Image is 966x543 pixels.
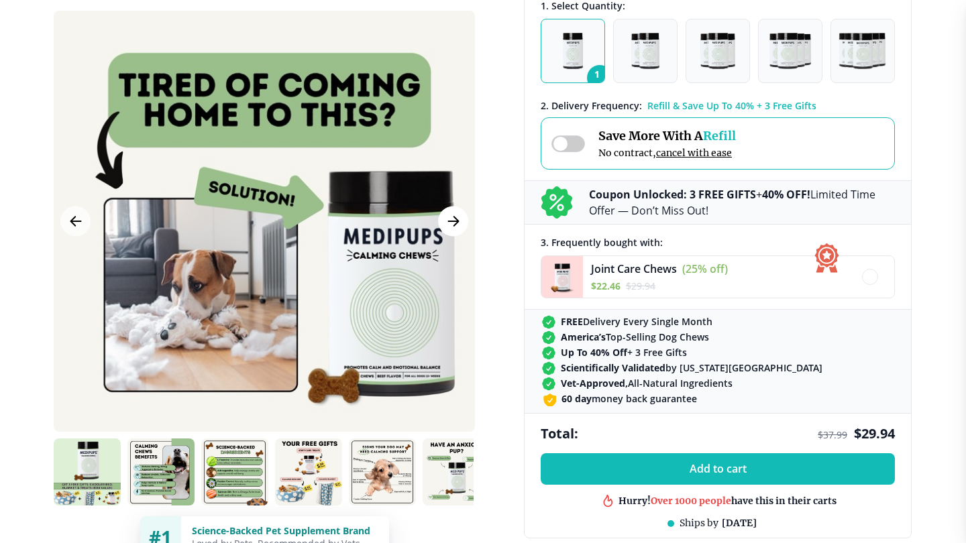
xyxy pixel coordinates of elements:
[127,438,195,505] img: Calming Chews | Natural Dog Supplements
[591,261,677,276] span: Joint Care Chews
[589,186,895,219] p: + Limited Time Offer — Don’t Miss Out!
[192,524,378,537] div: Science-Backed Pet Supplement Brand
[349,438,416,505] img: Calming Chews | Natural Dog Supplements
[201,438,268,505] img: Calming Chews | Natural Dog Supplements
[854,424,895,442] span: $ 29.94
[561,346,627,359] strong: Up To 40% Off
[626,280,655,292] span: $ 29.94
[561,377,733,389] span: All-Natural Ingredients
[541,256,583,298] img: Joint Care Chews - Medipups
[680,517,718,529] span: Ships by
[60,206,91,237] button: Previous Image
[598,147,736,159] span: No contract,
[631,33,659,69] img: Pack of 2 - Natural Dog Supplements
[651,495,731,507] span: Over 1000 people
[762,187,810,202] b: 40% OFF!
[561,392,697,405] span: money back guarantee
[769,33,810,69] img: Pack of 4 - Natural Dog Supplements
[561,377,628,389] strong: Vet-Approved,
[541,453,895,485] button: Add to cart
[561,315,712,328] span: Delivery Every Single Month
[561,361,665,374] strong: Scientifically Validated
[700,33,735,69] img: Pack of 3 - Natural Dog Supplements
[722,517,757,529] span: [DATE]
[703,128,736,143] span: Refill
[690,463,747,475] span: Add to cart
[541,19,605,83] button: 1
[587,65,612,90] span: 1
[54,438,121,505] img: Calming Chews | Natural Dog Supplements
[561,330,709,343] span: Top-Selling Dog Chews
[438,206,468,237] button: Next Image
[541,424,578,442] span: Total:
[591,280,621,292] span: $ 22.46
[561,330,606,343] strong: America’s
[839,33,887,69] img: Pack of 5 - Natural Dog Supplements
[275,438,342,505] img: Calming Chews | Natural Dog Supplements
[563,33,584,69] img: Pack of 1 - Natural Dog Supplements
[561,346,687,359] span: + 3 Free Gifts
[561,392,592,405] strong: 60 day
[647,99,816,112] span: Refill & Save Up To 40% + 3 Free Gifts
[541,236,663,249] span: 3 . Frequently bought with:
[818,428,847,441] span: $ 37.99
[589,187,756,202] b: Coupon Unlocked: 3 FREE GIFTS
[682,261,728,276] span: (25% off)
[423,438,490,505] img: Calming Chews | Natural Dog Supplements
[561,315,583,328] strong: FREE
[619,495,837,507] div: Hurry! have this in their carts
[656,147,732,159] span: cancel with ease
[541,99,642,112] span: 2 . Delivery Frequency:
[561,361,822,374] span: by [US_STATE][GEOGRAPHIC_DATA]
[598,128,736,143] span: Save More With A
